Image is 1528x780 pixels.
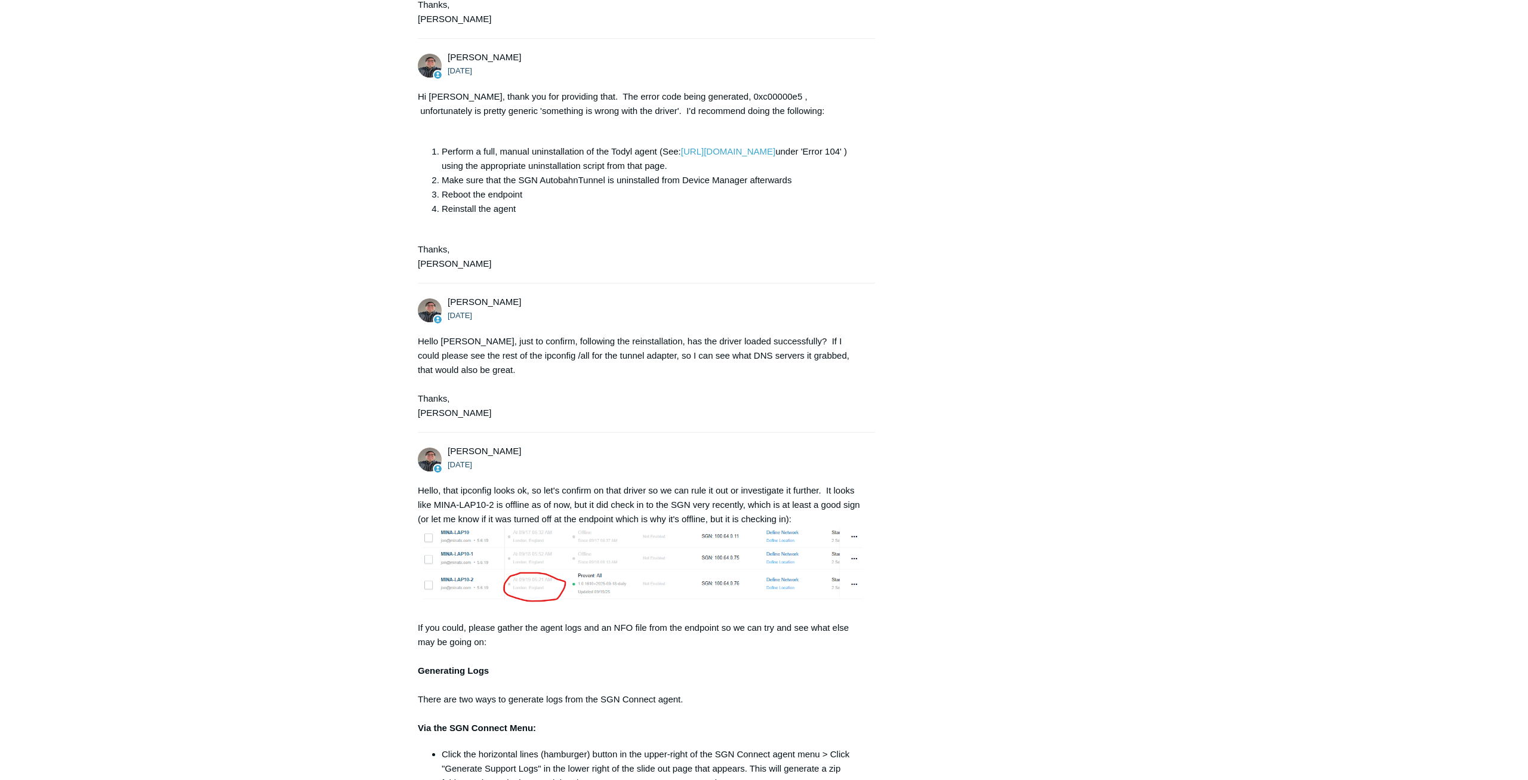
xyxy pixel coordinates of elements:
strong: Via the SGN Connect Menu: [418,723,536,733]
li: Make sure that the SGN AutobahnTunnel is uninstalled from Device Manager afterwards [442,173,863,187]
span: Matt Robinson [448,297,521,307]
li: Reboot the endpoint [442,187,863,202]
li: Reinstall the agent [442,202,863,216]
div: Hi [PERSON_NAME], thank you for providing that. The error code being generated, 0xc00000e5 , unfo... [418,90,863,271]
div: Hello [PERSON_NAME], just to confirm, following the reinstallation, has the driver loaded success... [418,334,863,420]
span: Matt Robinson [448,52,521,62]
time: 09/17/2025, 16:06 [448,66,472,75]
li: Perform a full, manual uninstallation of the Todyl agent (See: under 'Error 104' ) using the appr... [442,144,863,173]
span: Matt Robinson [448,446,521,456]
a: [URL][DOMAIN_NAME] [681,146,775,156]
time: 09/18/2025, 14:02 [448,311,472,320]
strong: Generating Logs [418,665,489,676]
time: 09/19/2025, 13:13 [448,460,472,469]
